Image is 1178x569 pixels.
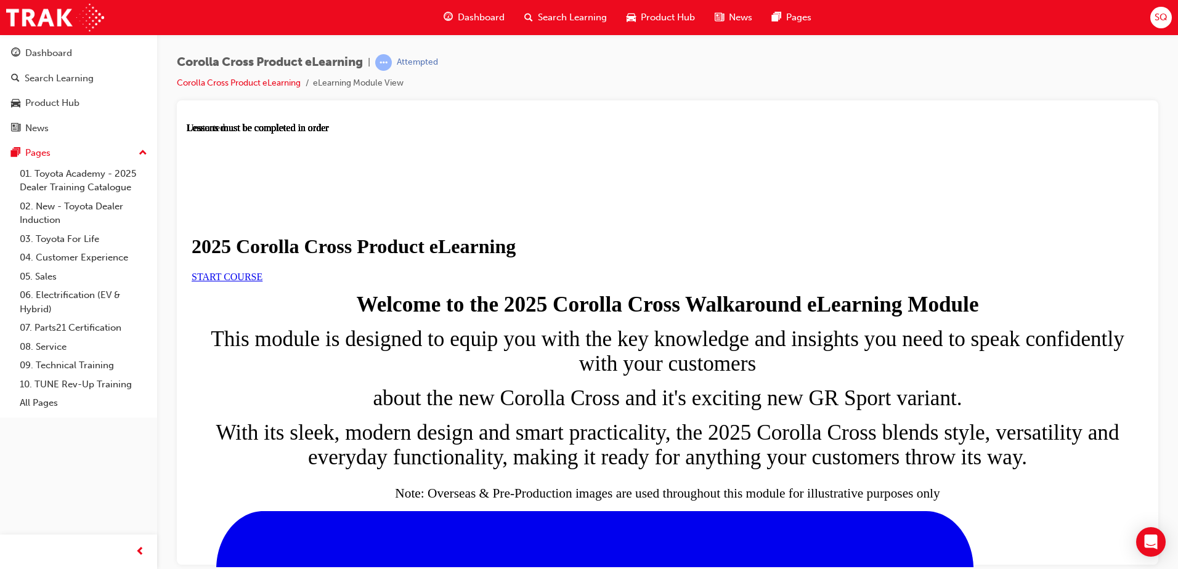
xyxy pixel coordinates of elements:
a: 04. Customer Experience [15,248,152,267]
div: Search Learning [25,71,94,86]
sub: Note: Overseas & Pre-Production images are used throughout this module for illustrative purposes ... [208,363,753,378]
div: Attempted [397,57,438,68]
span: search-icon [524,10,533,25]
div: News [25,121,49,135]
span: Dashboard [458,10,505,25]
a: START COURSE [5,149,76,159]
img: Trak [6,4,104,31]
span: | [368,55,370,70]
span: Corolla Cross Product eLearning [177,55,363,70]
a: 03. Toyota For Life [15,230,152,249]
a: Search Learning [5,67,152,90]
span: car-icon [627,10,636,25]
a: 10. TUNE Rev-Up Training [15,375,152,394]
div: Dashboard [25,46,72,60]
a: 09. Technical Training [15,356,152,375]
li: eLearning Module View [313,76,404,91]
a: All Pages [15,393,152,413]
a: Dashboard [5,42,152,65]
span: This module is designed to equip you with the key knowledge and insights you need to speak confid... [24,204,938,253]
a: 01. Toyota Academy - 2025 Dealer Training Catalogue [15,164,152,197]
a: search-iconSearch Learning [514,5,617,30]
a: pages-iconPages [762,5,821,30]
a: Corolla Cross Product eLearning [177,78,301,88]
a: 07. Parts21 Certification [15,318,152,337]
span: car-icon [11,98,20,109]
span: pages-icon [11,148,20,159]
a: car-iconProduct Hub [617,5,705,30]
span: With its sleek, modern design and smart practicality, the 2025 Corolla Cross blends style, versat... [29,298,932,347]
a: 08. Service [15,337,152,357]
a: News [5,117,152,140]
a: news-iconNews [705,5,762,30]
span: search-icon [11,73,20,84]
span: news-icon [11,123,20,134]
span: news-icon [715,10,724,25]
button: Pages [5,142,152,164]
div: Open Intercom Messenger [1136,527,1166,557]
span: Product Hub [641,10,695,25]
div: Pages [25,146,51,160]
button: DashboardSearch LearningProduct HubNews [5,39,152,142]
button: SQ [1150,7,1172,28]
strong: Welcome to the 2025 Corolla Cross Walkaround eLearning Module [169,170,792,194]
span: News [729,10,752,25]
span: learningRecordVerb_ATTEMPT-icon [375,54,392,71]
a: Product Hub [5,92,152,115]
span: about the new Corolla Cross and it's exciting new GR Sport variant. [186,264,775,288]
span: SQ [1155,10,1168,25]
a: 02. New - Toyota Dealer Induction [15,197,152,230]
span: pages-icon [772,10,781,25]
span: guage-icon [11,48,20,59]
div: Product Hub [25,96,79,110]
a: 06. Electrification (EV & Hybrid) [15,286,152,318]
span: up-icon [139,145,147,161]
a: 05. Sales [15,267,152,286]
span: Pages [786,10,811,25]
a: guage-iconDashboard [434,5,514,30]
h1: 2025 Corolla Cross Product eLearning [5,113,957,135]
span: prev-icon [136,544,145,560]
span: Search Learning [538,10,607,25]
span: guage-icon [444,10,453,25]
